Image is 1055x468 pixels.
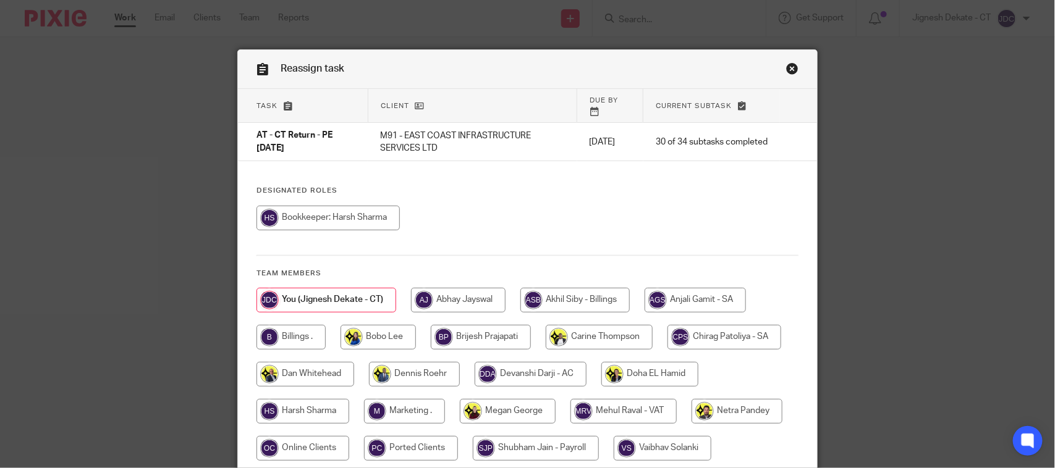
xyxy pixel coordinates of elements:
[786,62,799,79] a: Close this dialog window
[256,186,799,196] h4: Designated Roles
[590,136,631,148] p: [DATE]
[381,102,409,109] span: Client
[590,97,618,104] span: Due by
[380,130,564,155] p: M91 - EAST COAST INFRASTRUCTURE SERVICES LTD
[656,102,732,109] span: Current subtask
[281,64,344,73] span: Reassign task
[256,102,278,109] span: Task
[256,132,333,153] span: AT - CT Return - PE [DATE]
[643,123,780,161] td: 30 of 34 subtasks completed
[256,269,799,278] h4: Team members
